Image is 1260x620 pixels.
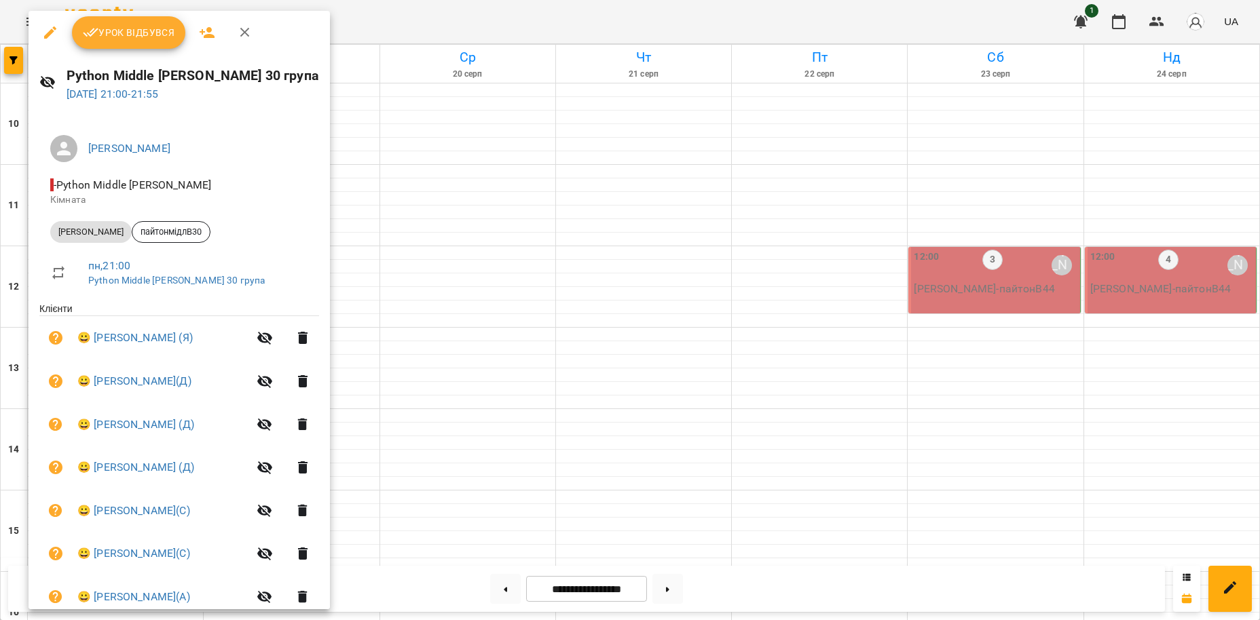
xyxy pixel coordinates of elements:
[77,503,190,519] a: 😀 [PERSON_NAME](С)
[67,65,319,86] h6: Python Middle [PERSON_NAME] 30 група
[50,178,214,191] span: - Python Middle [PERSON_NAME]
[39,408,72,441] button: Візит ще не сплачено. Додати оплату?
[72,16,186,49] button: Урок відбувся
[132,226,210,238] span: пайтонмідлВ30
[77,330,193,346] a: 😀 [PERSON_NAME] (Я)
[39,537,72,570] button: Візит ще не сплачено. Додати оплату?
[50,193,308,207] p: Кімната
[39,581,72,613] button: Візит ще не сплачено. Додати оплату?
[132,221,210,243] div: пайтонмідлВ30
[77,373,191,389] a: 😀 [PERSON_NAME](Д)
[39,451,72,484] button: Візит ще не сплачено. Додати оплату?
[77,589,190,605] a: 😀 [PERSON_NAME](А)
[77,545,190,562] a: 😀 [PERSON_NAME](С)
[77,416,194,433] a: 😀 [PERSON_NAME] (Д)
[88,275,265,286] a: Python Middle [PERSON_NAME] 30 група
[39,365,72,398] button: Візит ще не сплачено. Додати оплату?
[39,495,72,527] button: Візит ще не сплачено. Додати оплату?
[39,322,72,354] button: Візит ще не сплачено. Додати оплату?
[67,88,159,100] a: [DATE] 21:00-21:55
[88,142,170,155] a: [PERSON_NAME]
[83,24,175,41] span: Урок відбувся
[88,259,130,272] a: пн , 21:00
[77,459,194,476] a: 😀 [PERSON_NAME] (Д)
[50,226,132,238] span: [PERSON_NAME]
